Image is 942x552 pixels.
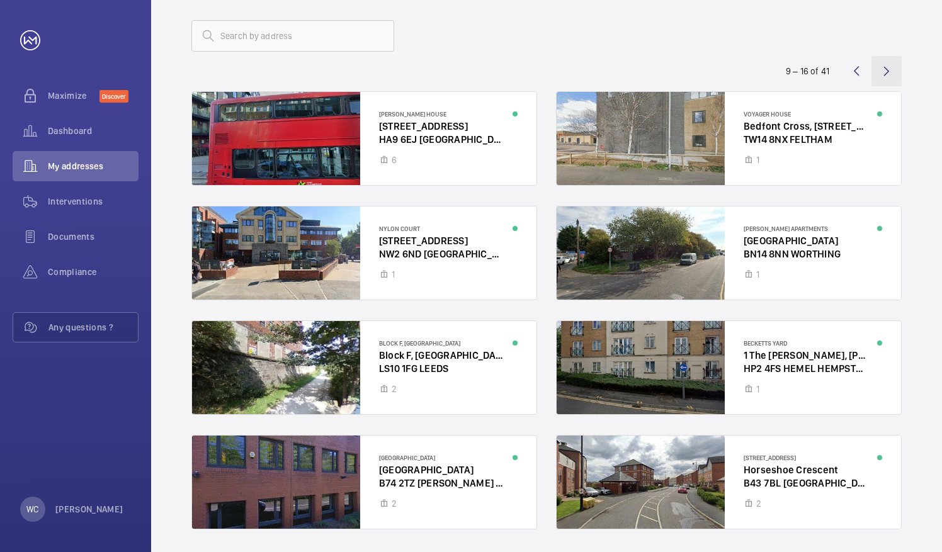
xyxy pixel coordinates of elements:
span: Compliance [48,266,139,278]
div: 9 – 16 of 41 [786,65,829,77]
span: Discover [99,90,128,103]
p: WC [26,503,38,515]
span: Documents [48,230,139,243]
span: Interventions [48,195,139,208]
span: Maximize [48,89,99,102]
span: Dashboard [48,125,139,137]
span: My addresses [48,160,139,172]
p: [PERSON_NAME] [55,503,123,515]
span: Any questions ? [48,321,138,334]
input: Search by address [191,20,394,52]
